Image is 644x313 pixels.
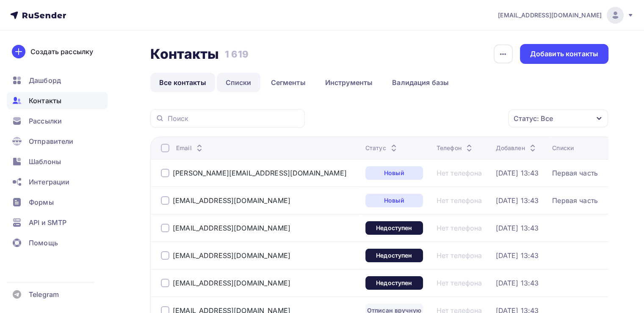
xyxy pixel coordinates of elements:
[29,75,61,85] span: Дашборд
[225,48,249,60] h3: 1 619
[437,144,474,152] div: Телефон
[29,289,59,299] span: Telegram
[150,46,219,63] h2: Контакты
[173,251,290,260] a: [EMAIL_ADDRESS][DOMAIN_NAME]
[29,177,69,187] span: Интеграции
[508,109,608,128] button: Статус: Все
[29,156,61,167] span: Шаблоны
[29,217,66,228] span: API и SMTP
[383,73,458,92] a: Валидация базы
[437,169,482,177] a: Нет телефона
[495,224,539,232] a: [DATE] 13:43
[365,221,423,235] a: Недоступен
[7,113,108,129] a: Рассылки
[552,169,598,177] a: Первая часть
[365,166,423,180] a: Новый
[7,92,108,109] a: Контакты
[495,169,539,177] a: [DATE] 13:43
[365,249,423,262] a: Недоступен
[495,279,539,287] a: [DATE] 13:43
[262,73,315,92] a: Сегменты
[514,113,553,124] div: Статус: Все
[150,73,215,92] a: Все контакты
[495,251,539,260] a: [DATE] 13:43
[173,169,347,177] a: [PERSON_NAME][EMAIL_ADDRESS][DOMAIN_NAME]
[217,73,260,92] a: Списки
[437,196,482,205] a: Нет телефона
[29,116,62,126] span: Рассылки
[7,153,108,170] a: Шаблоны
[552,196,598,205] a: Первая часть
[30,47,93,57] div: Создать рассылку
[437,251,482,260] a: Нет телефона
[7,194,108,211] a: Формы
[495,196,539,205] a: [DATE] 13:43
[173,196,290,205] a: [EMAIL_ADDRESS][DOMAIN_NAME]
[498,7,634,24] a: [EMAIL_ADDRESS][DOMAIN_NAME]
[7,72,108,89] a: Дашборд
[7,133,108,150] a: Отправители
[365,144,399,152] div: Статус
[316,73,382,92] a: Инструменты
[365,276,423,290] a: Недоступен
[29,136,74,146] span: Отправители
[168,114,300,123] input: Поиск
[173,224,290,232] a: [EMAIL_ADDRESS][DOMAIN_NAME]
[495,144,537,152] div: Добавлен
[365,194,423,207] a: Новый
[530,49,598,59] div: Добавить контакты
[437,279,482,287] a: Нет телефона
[437,224,482,232] a: Нет телефона
[29,238,58,248] span: Помощь
[552,144,574,152] div: Списки
[29,96,61,106] span: Контакты
[173,279,290,287] a: [EMAIL_ADDRESS][DOMAIN_NAME]
[176,144,205,152] div: Email
[29,197,54,207] span: Формы
[498,11,602,19] span: [EMAIL_ADDRESS][DOMAIN_NAME]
